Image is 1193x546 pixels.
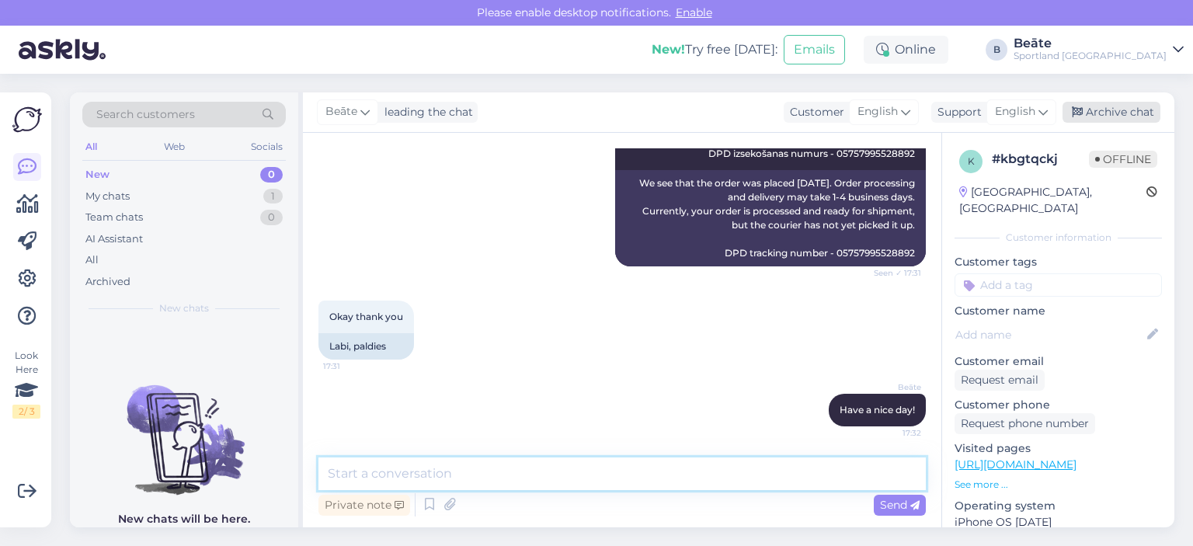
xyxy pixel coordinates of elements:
[318,495,410,516] div: Private note
[615,170,926,266] div: We see that the order was placed [DATE]. Order processing and delivery may take 1-4 business days...
[955,478,1162,492] p: See more ...
[840,404,915,416] span: Have a nice day!
[931,104,982,120] div: Support
[863,427,921,439] span: 17:32
[784,104,844,120] div: Customer
[955,498,1162,514] p: Operating system
[1063,102,1160,123] div: Archive chat
[85,274,130,290] div: Archived
[955,397,1162,413] p: Customer phone
[863,381,921,393] span: Beāte
[955,303,1162,319] p: Customer name
[986,39,1007,61] div: B
[85,167,110,183] div: New
[955,514,1162,530] p: iPhone OS [DATE]
[329,311,403,322] span: Okay thank you
[85,252,99,268] div: All
[955,273,1162,297] input: Add a tag
[378,104,473,120] div: leading the chat
[161,137,188,157] div: Web
[263,189,283,204] div: 1
[159,301,209,315] span: New chats
[1089,151,1157,168] span: Offline
[959,184,1146,217] div: [GEOGRAPHIC_DATA], [GEOGRAPHIC_DATA]
[12,105,42,134] img: Askly Logo
[955,326,1144,343] input: Add name
[85,189,130,204] div: My chats
[955,370,1045,391] div: Request email
[968,155,975,167] span: k
[955,440,1162,457] p: Visited pages
[995,103,1035,120] span: English
[96,106,195,123] span: Search customers
[325,103,357,120] span: Beāte
[864,36,948,64] div: Online
[955,353,1162,370] p: Customer email
[955,457,1076,471] a: [URL][DOMAIN_NAME]
[992,150,1089,169] div: # kbgtqckj
[652,42,685,57] b: New!
[1014,37,1184,62] a: BeāteSportland [GEOGRAPHIC_DATA]
[880,498,920,512] span: Send
[857,103,898,120] span: English
[863,267,921,279] span: Seen ✓ 17:31
[82,137,100,157] div: All
[260,167,283,183] div: 0
[955,413,1095,434] div: Request phone number
[323,360,381,372] span: 17:31
[12,349,40,419] div: Look Here
[955,231,1162,245] div: Customer information
[70,357,298,497] img: No chats
[671,5,717,19] span: Enable
[1014,37,1167,50] div: Beāte
[784,35,845,64] button: Emails
[118,511,250,527] p: New chats will be here.
[85,210,143,225] div: Team chats
[652,40,777,59] div: Try free [DATE]:
[85,231,143,247] div: AI Assistant
[260,210,283,225] div: 0
[955,254,1162,270] p: Customer tags
[318,333,414,360] div: Labi, paldies
[1014,50,1167,62] div: Sportland [GEOGRAPHIC_DATA]
[248,137,286,157] div: Socials
[12,405,40,419] div: 2 / 3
